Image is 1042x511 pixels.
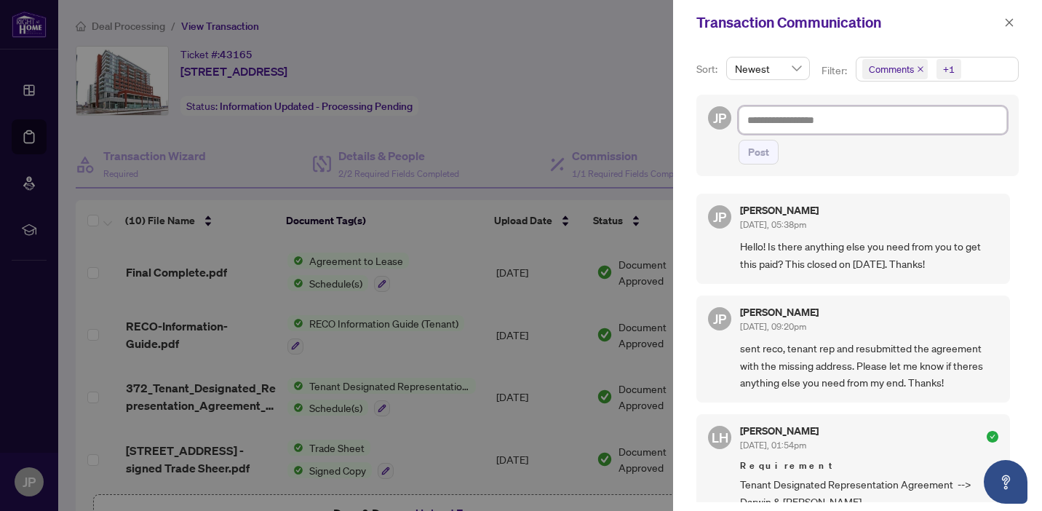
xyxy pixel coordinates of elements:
span: JP [713,108,726,128]
span: Tenant Designated Representation Agreement --> Darwin & [PERSON_NAME] [740,476,998,510]
span: JP [713,207,726,227]
span: check-circle [987,431,998,443]
span: Comments [869,62,914,76]
span: Comments [862,59,928,79]
span: Hello! Is there anything else you need from you to get this paid? This closed on [DATE]. Thanks! [740,238,998,272]
span: JP [713,309,726,329]
span: [DATE], 01:54pm [740,440,806,451]
div: +1 [943,62,955,76]
h5: [PERSON_NAME] [740,307,819,317]
p: Filter: [822,63,849,79]
button: Post [739,140,779,165]
h5: [PERSON_NAME] [740,205,819,215]
h5: [PERSON_NAME] [740,426,819,436]
button: Open asap [984,460,1027,504]
span: Requirement [740,459,998,473]
span: sent reco, tenant rep and resubmitted the agreement with the missing address. Please let me know ... [740,340,998,391]
span: close [917,66,924,73]
span: [DATE], 09:20pm [740,321,806,332]
span: [DATE], 05:38pm [740,219,806,230]
p: Sort: [696,61,720,77]
div: Transaction Communication [696,12,1000,33]
span: LH [712,427,728,448]
span: close [1004,17,1014,28]
span: Newest [735,58,801,79]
